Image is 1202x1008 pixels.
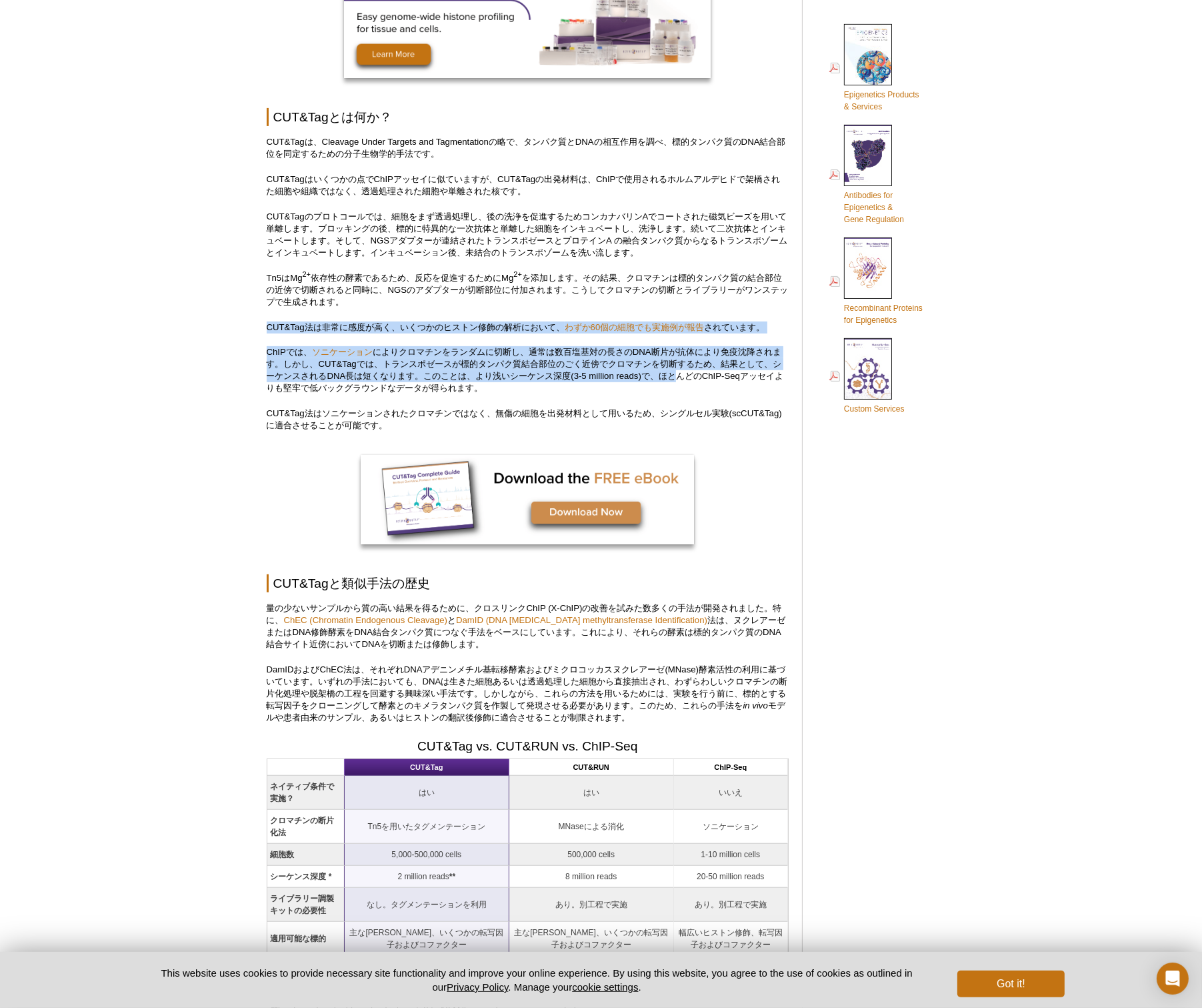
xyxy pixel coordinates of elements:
[957,971,1064,997] button: Got it!
[674,776,788,810] td: いいえ
[284,615,448,625] a: ChEC (Chromatin Endogenous Cleavage)
[829,23,919,114] a: Epigenetics Products& Services
[267,346,789,394] p: ChIPでは、 によりクロマチンをランダムに切断し、通常は数百塩基対の長さのDNA断片が抗体により免疫沈降されます。しかし、CUT&Tagでは、トランスポゼースが標的タンパク質結合部位のごく近傍...
[345,888,509,922] td: なし。タグメンテーションを利用
[844,90,919,111] span: Epigenetics Products & Services
[267,136,789,160] p: CUT&Tagは、Cleavage Under Targets and Tagmentationの略で、タンパク質とDNAの相互作用を調べ、標的タンパク質のDNA結合部位を同定するための分子生物...
[565,322,705,332] a: わずか60個の細胞でも実施例が報告
[674,810,788,844] td: ソニケーション
[674,888,788,922] td: あり。別工程で実施
[271,872,332,881] strong: シーケンス深度 *
[267,173,789,197] p: CUT&Tagはいくつかの点でChIPアッセイに似ていますが、CUT&Tagの出発材料は、ChIPで使用されるホルムアルデヒドで架橋された細胞や組織ではなく、透過処理された細胞や単離された核です。
[844,24,892,85] img: Epi_brochure_140604_cover_web_70x200
[743,700,768,710] em: in vivo
[345,844,509,866] td: 5,000-500,000 cells
[509,810,674,844] td: MNaseによる消化
[267,664,789,724] p: DamIDおよびChEC法は、それぞれDNAアデニンメチル基転移酵素およびミクロコッカスヌクレアーゼ(MNase)酵素活性の利用に基づいています。いずれの手法においても、DNAは生きた細胞あるい...
[509,888,674,922] td: あり。別工程で実施
[267,272,789,308] p: Tn5はMg 依存性の酵素であるため、反応を促進するためにMg を添加します。その結果、クロマチンは標的タンパク質の結合部位の近傍で切断されると同時に、NGSのアダプターが切断部位に付加されます...
[513,270,522,278] sup: 2+
[572,981,638,993] button: cookie settings
[844,304,923,325] span: Recombinant Proteins for Epigenetics
[303,270,311,278] sup: 2+
[844,125,892,186] img: Abs_epi_2015_cover_web_70x200
[844,237,892,299] img: Rec_prots_140604_cover_web_70x200
[509,759,674,776] th: CUT&RUN
[361,455,694,544] img: Free CUT&Tag eBook
[138,966,936,994] p: This website uses cookies to provide necessary site functionality and improve your online experie...
[271,850,295,859] strong: 細胞数
[345,810,509,844] td: Tn5を用いたタグメンテーション
[844,338,892,400] img: Custom_Services_cover
[267,737,789,755] h2: CUT&Tag vs. CUT&RUN vs. ChIP-Seq
[674,759,788,776] th: ChIP-Seq
[447,981,508,993] a: Privacy Policy
[345,866,509,888] td: 2 million reads
[509,866,674,888] td: 8 million reads
[674,922,788,956] td: 幅広いヒストン修飾、転写因子およびコファクター
[674,866,788,888] td: 20-50 million reads
[267,108,789,126] h2: CUT&Tagとは何か？
[271,894,335,915] strong: ライブラリー調製キットの必要性
[312,347,373,357] a: ソニケーション
[829,236,923,328] a: Recombinant Proteinsfor Epigenetics
[271,816,335,837] strong: クロマチンの断片化法
[345,922,509,956] td: 主な[PERSON_NAME]、いくつかの転写因子およびコファクター
[271,934,327,943] strong: 適用可能な標的
[345,776,509,810] td: はい
[509,922,674,956] td: 主な[PERSON_NAME]、いくつかの転写因子およびコファクター
[1157,963,1189,995] div: Open Intercom Messenger
[509,776,674,810] td: はい
[267,574,789,592] h2: CUT&Tagと類似手法の歴史
[267,408,789,432] p: CUT&Tag法はソニケーションされたクロマチンではなく、無傷の細胞を出発材料として用いるため、シングルセル実験(scCUT&Tag)に適合させることが可能です。
[844,404,905,414] span: Custom Services
[271,782,335,803] strong: ネイティブ条件で実施？
[456,615,707,625] a: DamID (DNA [MEDICAL_DATA] methyltransferase Identification)
[829,123,904,227] a: Antibodies forEpigenetics &Gene Regulation
[509,844,674,866] td: 500,000 cells
[844,191,904,224] span: Antibodies for Epigenetics & Gene Regulation
[267,602,789,650] p: 量の少ないサンプルから質の高い結果を得るために、クロスリンクChIP (X-ChIP)の改善を試みた数多くの手法が開発されました。特に、 と 法は、ヌクレアーゼまたはDNA修飾酵素をDNA結合タ...
[829,337,905,416] a: Custom Services
[267,322,789,334] p: CUT&Tag法は非常に感度が高く、いくつかのヒストン修飾の解析において、 されています。
[345,759,509,776] th: CUT&Tag
[674,844,788,866] td: 1-10 million cells
[267,211,789,259] p: CUT&Tagのプロトコールでは、細胞をまず透過処理し、後の洗浄を促進するためコンカナバリンAでコートされた磁気ビーズを用いて単離します。ブロッキングの後、標的に特異的な一次抗体と単離した細胞を...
